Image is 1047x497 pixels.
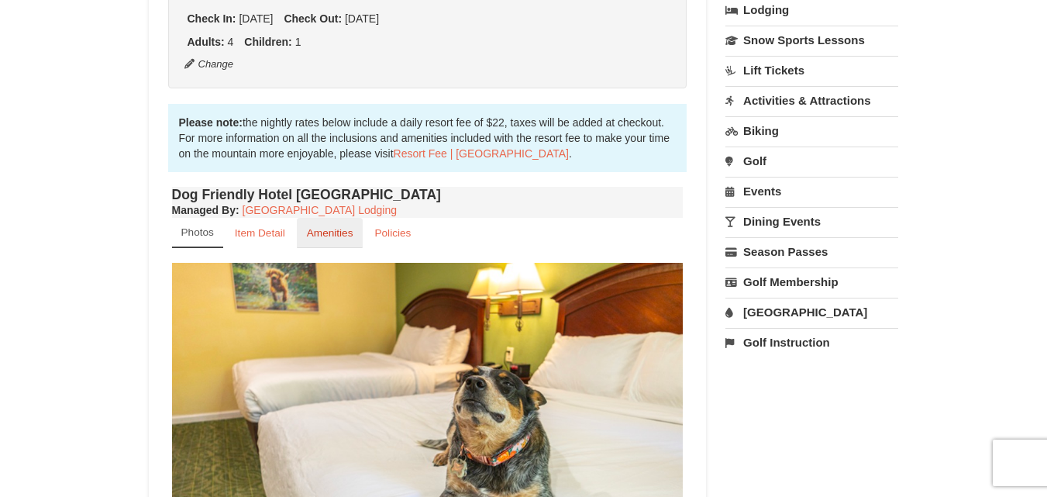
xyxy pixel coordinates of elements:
[188,36,225,48] strong: Adults:
[364,218,421,248] a: Policies
[725,177,898,205] a: Events
[235,227,285,239] small: Item Detail
[239,12,273,25] span: [DATE]
[345,12,379,25] span: [DATE]
[725,86,898,115] a: Activities & Attractions
[725,267,898,296] a: Golf Membership
[228,36,234,48] span: 4
[172,187,684,202] h4: Dog Friendly Hotel [GEOGRAPHIC_DATA]
[188,12,236,25] strong: Check In:
[295,36,301,48] span: 1
[179,116,243,129] strong: Please note:
[307,227,353,239] small: Amenities
[243,204,397,216] a: [GEOGRAPHIC_DATA] Lodging
[725,116,898,145] a: Biking
[725,207,898,236] a: Dining Events
[172,204,239,216] strong: :
[725,298,898,326] a: [GEOGRAPHIC_DATA]
[725,26,898,54] a: Snow Sports Lessons
[725,237,898,266] a: Season Passes
[297,218,363,248] a: Amenities
[725,147,898,175] a: Golf
[725,56,898,85] a: Lift Tickets
[181,226,214,238] small: Photos
[244,36,291,48] strong: Children:
[172,218,223,248] a: Photos
[374,227,411,239] small: Policies
[725,328,898,357] a: Golf Instruction
[225,218,295,248] a: Item Detail
[184,56,235,73] button: Change
[394,147,569,160] a: Resort Fee | [GEOGRAPHIC_DATA]
[284,12,342,25] strong: Check Out:
[168,104,687,172] div: the nightly rates below include a daily resort fee of $22, taxes will be added at checkout. For m...
[172,204,236,216] span: Managed By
